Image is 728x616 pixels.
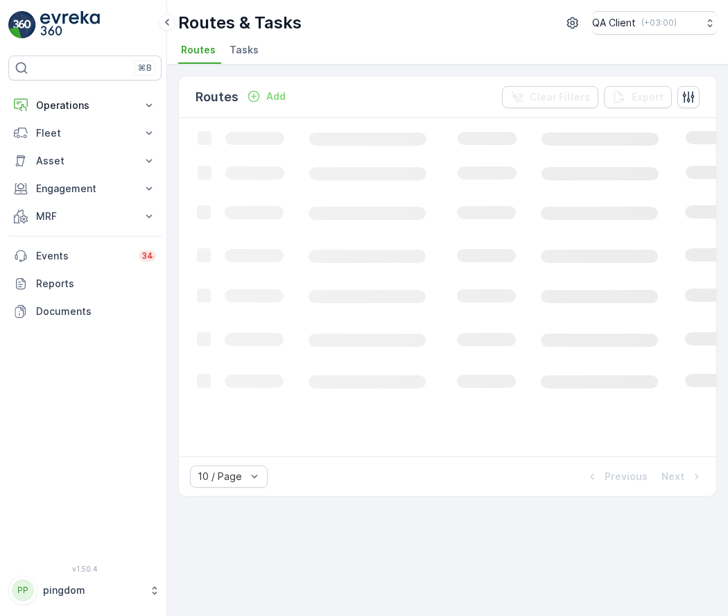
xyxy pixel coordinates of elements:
[40,11,100,39] img: logo_light-DOdMpM7g.png
[43,583,142,597] p: pingdom
[36,277,156,291] p: Reports
[8,270,162,298] a: Reports
[530,90,590,104] p: Clear Filters
[141,250,153,262] p: 34
[196,87,239,107] p: Routes
[660,468,705,485] button: Next
[661,470,684,484] p: Next
[8,92,162,119] button: Operations
[36,154,134,168] p: Asset
[632,90,664,104] p: Export
[604,86,672,108] button: Export
[181,43,216,57] span: Routes
[641,17,677,28] p: ( +03:00 )
[36,209,134,223] p: MRF
[178,12,302,34] p: Routes & Tasks
[8,203,162,230] button: MRF
[8,576,162,605] button: PPpingdom
[8,147,162,175] button: Asset
[8,242,162,270] a: Events34
[605,470,648,484] p: Previous
[36,182,134,196] p: Engagement
[138,62,152,74] p: ⌘B
[36,99,134,112] p: Operations
[592,11,717,35] button: QA Client(+03:00)
[12,579,34,601] div: PP
[584,468,649,485] button: Previous
[8,175,162,203] button: Engagement
[36,249,130,263] p: Events
[8,11,36,39] img: logo
[266,89,286,103] p: Add
[592,16,636,30] p: QA Client
[8,119,162,147] button: Fleet
[241,88,291,105] button: Add
[8,298,162,325] a: Documents
[229,43,259,57] span: Tasks
[36,305,156,318] p: Documents
[36,126,134,140] p: Fleet
[8,565,162,573] span: v 1.50.4
[502,86,598,108] button: Clear Filters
